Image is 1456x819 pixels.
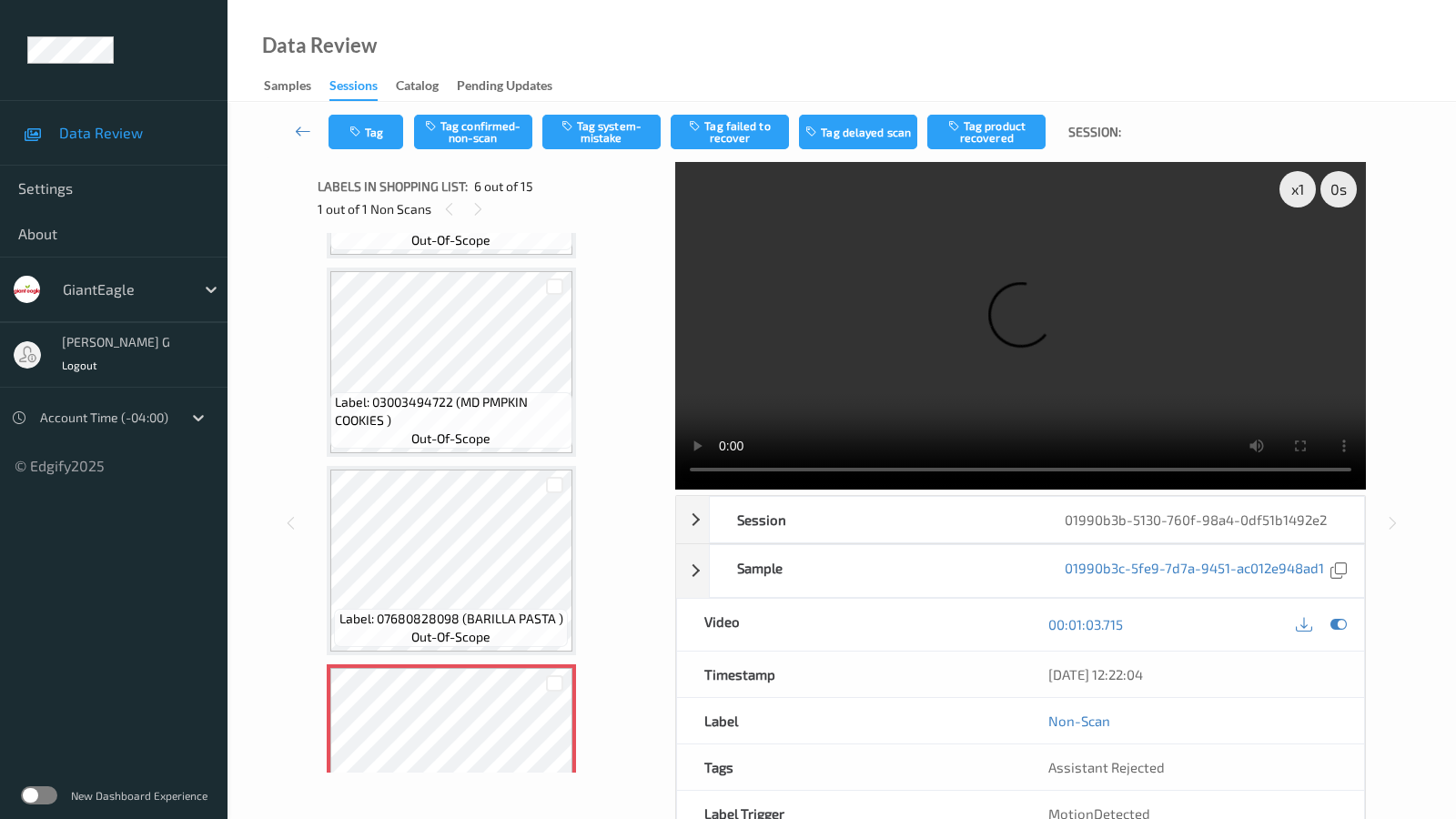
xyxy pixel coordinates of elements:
[1048,615,1123,633] a: 00:01:03.715
[264,74,329,99] a: Samples
[710,497,1037,542] div: Session
[676,496,1365,543] div: Session01990b3b-5130-760f-98a4-0df51b1492e2
[542,115,661,149] button: Tag system-mistake
[1279,171,1316,207] div: x 1
[396,74,457,99] a: Catalog
[264,76,311,99] div: Samples
[335,393,568,430] span: Label: 03003494722 (MD PMPKIN COOKIES )
[677,698,1021,743] div: Label
[1037,497,1365,542] div: 01990b3b-5130-760f-98a4-0df51b1492e2
[339,610,563,628] span: Label: 07680828098 (BARILLA PASTA )
[1048,759,1165,775] span: Assistant Rejected
[329,74,396,101] a: Sessions
[457,74,571,99] a: Pending Updates
[411,430,490,448] span: out-of-scope
[676,544,1365,598] div: Sample01990b3c-5fe9-7d7a-9451-ac012e948ad1
[396,76,439,99] div: Catalog
[329,76,378,101] div: Sessions
[1065,559,1324,583] a: 01990b3c-5fe9-7d7a-9451-ac012e948ad1
[318,197,663,220] div: 1 out of 1 Non Scans
[1068,123,1121,141] span: Session:
[677,652,1021,697] div: Timestamp
[671,115,789,149] button: Tag failed to recover
[262,36,377,55] div: Data Review
[677,599,1021,651] div: Video
[414,115,532,149] button: Tag confirmed-non-scan
[1048,712,1110,730] a: Non-Scan
[329,115,403,149] button: Tag
[1320,171,1357,207] div: 0 s
[927,115,1046,149] button: Tag product recovered
[411,231,490,249] span: out-of-scope
[1048,665,1338,683] div: [DATE] 12:22:04
[710,545,1037,597] div: Sample
[457,76,552,99] div: Pending Updates
[318,177,468,196] span: Labels in shopping list:
[474,177,533,196] span: 6 out of 15
[677,744,1021,790] div: Tags
[799,115,917,149] button: Tag delayed scan
[411,628,490,646] span: out-of-scope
